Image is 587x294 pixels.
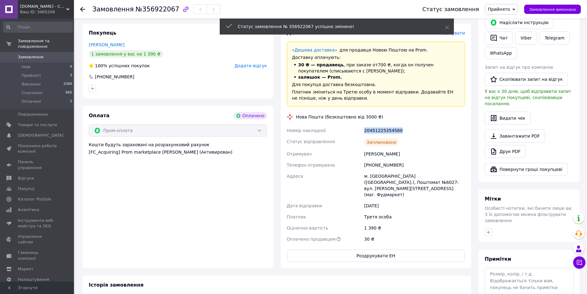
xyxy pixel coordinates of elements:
span: Замовлення та повідомлення [18,38,74,49]
span: Панель управління [18,159,57,170]
span: 2360 [63,81,72,87]
div: Третя особа [363,211,466,222]
div: [FC_Acquiring] Prom marketplace [PERSON_NAME] (Активирован) [89,149,267,155]
span: 100% [95,63,107,68]
button: Скопіювати запит на відгук [485,73,568,86]
span: 30 ₴ — продавець [298,62,344,67]
div: 1 замовлення у вас на 1 390 ₴ [89,50,163,58]
button: Видати чек [485,112,531,125]
span: №356922067 [136,6,179,13]
button: Роздрукувати ЕН [287,250,465,262]
span: Виконані [22,81,41,87]
a: «Дешева доставка» [292,48,337,52]
span: залишок — Prom. [298,75,342,80]
div: Доставку оплачують: [292,54,460,60]
span: Нові [22,64,31,70]
div: успішних покупок [89,63,150,69]
span: 3 [70,73,72,78]
span: Відгуки [18,176,34,181]
div: Для покупця доставка безкоштовна. [292,81,460,88]
span: Замовлення виконано [529,7,576,12]
span: Прийняті [22,73,41,78]
div: 30 ₴ [363,234,466,245]
a: WhatsApp [485,47,517,59]
div: м. [GEOGRAPHIC_DATA] ([GEOGRAPHIC_DATA].), Поштомат №6027: вул. [PERSON_NAME][STREET_ADDRESS] (ма... [363,171,466,200]
a: Viber [515,31,537,44]
div: 20451225354560 [363,125,466,136]
a: Telegram [540,31,570,44]
span: Прийнято [488,7,510,12]
button: Повернути гроші покупцеві [485,163,568,176]
li: , при заказе от 700 ₴ , когда он получен покупателем (списываются с [PERSON_NAME]); [292,62,460,74]
span: 1 [70,99,72,104]
span: Інструменти веб-майстра та SEO [18,218,57,229]
button: Чат [485,31,513,44]
div: Нова Пошта (безкоштовно від 3000 ₴) [295,114,385,120]
button: Замовлення виконано [524,5,581,14]
div: Платник зміниться на Третю особу в момент відправки. Додавайте ЕН не пізніше, ніж у день відправки. [292,89,460,101]
span: Товари та послуги [18,122,57,128]
span: У вас є 30 днів, щоб відправити запит на відгук покупцеві, скопіювавши посилання. [485,89,571,106]
span: Запит на відгук про компанію [485,65,553,70]
span: Статус відправлення [287,139,335,144]
span: Показники роботи компанії [18,143,57,154]
span: Каталог ProSale [18,197,51,202]
span: Замовлення [18,54,43,60]
span: Примітки [485,256,511,262]
span: Повідомлення [18,112,48,117]
span: Аналітика [18,207,39,213]
div: [PHONE_NUMBER] [363,159,466,171]
span: [DEMOGRAPHIC_DATA] [18,133,63,138]
span: Замовлення [92,6,134,13]
span: Управління сайтом [18,234,57,245]
div: Заплановано [364,139,399,146]
a: Завантажити PDF [485,130,545,143]
span: Особисті нотатки, які бачите лише ви. З їх допомогою можна фільтрувати замовлення [485,206,573,223]
span: Додати відгук [234,63,267,68]
span: Номер накладної [287,128,326,133]
div: Ваш ID: 3465209 [20,9,74,15]
div: 1 390 ₴ [363,222,466,234]
div: для продавця Новою Поштою на Prom. [292,47,460,53]
a: [PERSON_NAME] [89,42,124,47]
span: Оплачені [22,99,41,104]
span: Налаштування [18,277,49,282]
span: Адреса [287,174,303,179]
span: Гаманець компанії [18,250,57,261]
div: [DATE] [363,200,466,211]
span: 665 [66,90,72,96]
div: Статус замовлення [422,6,479,12]
span: superbody.in.ua - Спортивне харчування та аксесуари для спортсменів і не тільки! [20,4,66,9]
span: Оціночна вартість [287,226,328,230]
span: Скасовані [22,90,43,96]
span: 0 [70,64,72,70]
span: Оплата [89,113,109,118]
span: Покупець [89,30,116,36]
div: [PERSON_NAME] [363,148,466,159]
span: Дата відправки [287,203,322,208]
span: Платник [287,214,306,219]
input: Пошук [3,22,73,33]
div: Кошти будуть зараховані на розрахунковий рахунок [89,142,267,155]
span: Мітки [485,196,501,202]
button: Надіслати інструкцію [485,16,554,29]
div: Оплачено [234,112,267,119]
span: Історія замовлення [89,282,144,288]
span: Маркет [18,266,34,272]
span: Покупці [18,186,35,192]
span: Оплачено продавцем [287,237,336,242]
a: Друк PDF [485,145,526,158]
div: [PHONE_NUMBER] [94,74,135,80]
span: Отримувач [287,151,312,156]
div: Повернутися назад [80,6,85,12]
div: Статус замовлення № 356922067 успішно змінено! [238,23,430,30]
button: Чат з покупцем [573,256,585,269]
span: Телефон отримувача [287,163,335,168]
